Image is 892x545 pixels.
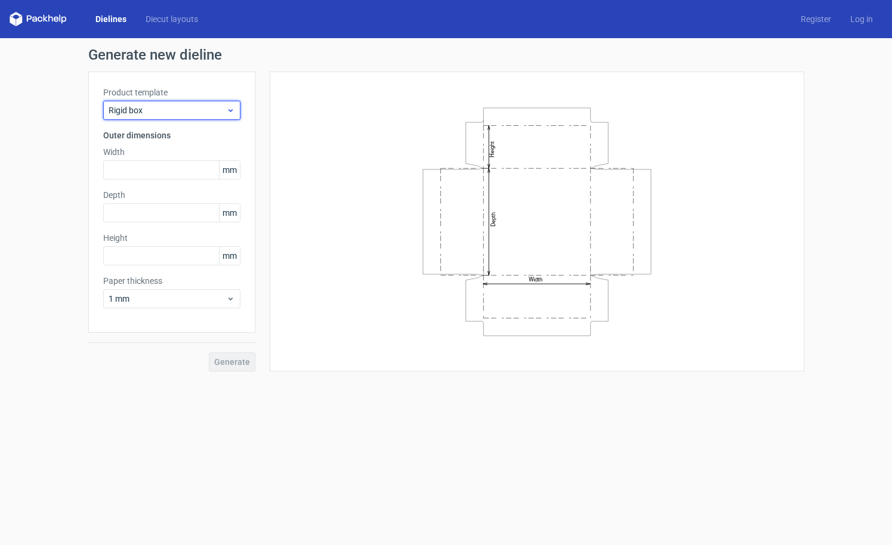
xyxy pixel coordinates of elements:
[103,189,240,201] label: Depth
[103,86,240,98] label: Product template
[103,146,240,158] label: Width
[86,13,136,25] a: Dielines
[88,48,804,62] h1: Generate new dieline
[489,141,495,157] text: Height
[791,13,841,25] a: Register
[109,293,226,305] span: 1 mm
[103,129,240,141] h3: Outer dimensions
[103,232,240,244] label: Height
[219,204,240,222] span: mm
[219,161,240,179] span: mm
[490,212,496,226] text: Depth
[136,13,208,25] a: Diecut layouts
[109,104,226,116] span: Rigid box
[219,247,240,265] span: mm
[103,275,240,287] label: Paper thickness
[528,276,542,283] text: Width
[841,13,882,25] a: Log in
